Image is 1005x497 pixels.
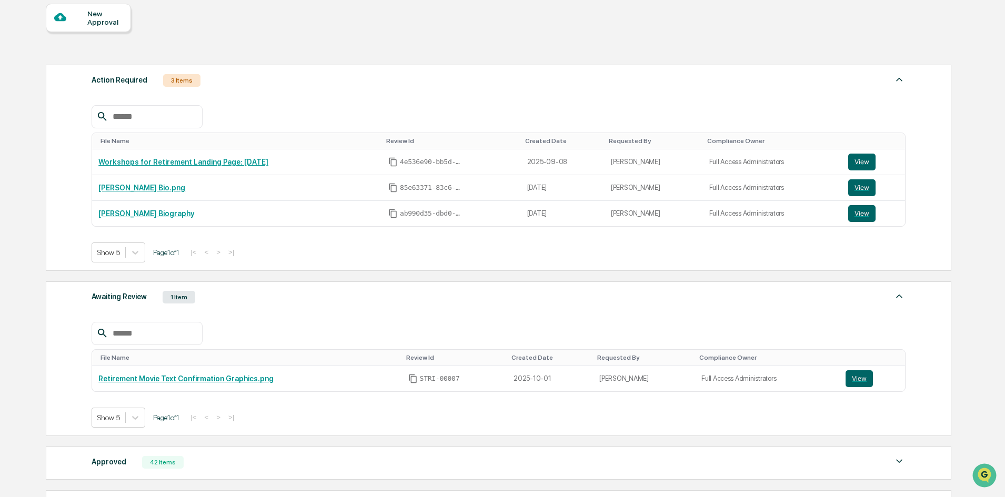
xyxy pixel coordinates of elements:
td: [DATE] [521,175,605,201]
div: Toggle SortBy [100,354,397,361]
span: ab990d35-dbd0-4899-8783-2fa5b8b170ae [400,209,463,218]
span: STRI-00007 [420,374,460,383]
td: Full Access Administrators [695,366,839,391]
td: [PERSON_NAME] [605,201,703,226]
div: 1 Item [163,291,195,303]
div: New Approval [87,9,123,26]
div: We're available if you need us! [36,91,133,99]
span: Copy Id [408,374,418,383]
span: Pylon [105,178,127,186]
div: Toggle SortBy [100,137,378,145]
img: 1746055101610-c473b297-6a78-478c-a979-82029cc54cd1 [11,80,29,99]
a: Retirement Movie Text Confirmation Graphics.png [98,374,274,383]
td: 2025-10-01 [507,366,593,391]
button: < [201,248,212,257]
span: Page 1 of 1 [153,248,179,257]
button: |< [187,413,199,422]
button: >| [225,413,237,422]
td: Full Access Administrators [703,149,842,175]
div: Toggle SortBy [511,354,589,361]
div: 🗄️ [76,134,85,142]
button: >| [225,248,237,257]
a: View [848,154,899,170]
p: How can we help? [11,22,192,39]
td: Full Access Administrators [703,201,842,226]
a: [PERSON_NAME] Biography [98,209,194,218]
button: Start new chat [179,84,192,96]
span: Copy Id [388,183,398,192]
div: Toggle SortBy [386,137,517,145]
button: View [848,179,876,196]
div: 🖐️ [11,134,19,142]
div: Approved [92,455,126,469]
a: 🗄️Attestations [72,128,135,147]
a: View [846,370,899,387]
div: Toggle SortBy [597,354,691,361]
span: Preclearance [21,133,68,143]
span: Data Lookup [21,153,66,163]
div: Toggle SortBy [707,137,838,145]
div: Start new chat [36,80,173,91]
div: 42 Items [142,456,184,469]
div: Toggle SortBy [525,137,600,145]
div: 3 Items [163,74,200,87]
td: [PERSON_NAME] [605,149,703,175]
span: Attestations [87,133,130,143]
button: View [846,370,873,387]
a: View [848,179,899,196]
td: [DATE] [521,201,605,226]
div: Toggle SortBy [406,354,504,361]
span: 4e536e90-bb5d-4f80-ac58-ab76883e4e54 [400,158,463,166]
button: > [213,413,224,422]
span: Page 1 of 1 [153,413,179,422]
img: caret [893,455,906,468]
img: caret [893,290,906,302]
iframe: Open customer support [971,462,1000,491]
div: Toggle SortBy [848,354,901,361]
div: Toggle SortBy [850,137,901,145]
a: 🔎Data Lookup [6,148,71,167]
button: > [213,248,224,257]
td: 2025-09-08 [521,149,605,175]
td: [PERSON_NAME] [605,175,703,201]
button: View [848,205,876,222]
button: < [201,413,212,422]
a: Workshops for Retirement Landing Page: [DATE] [98,158,268,166]
div: Toggle SortBy [699,354,835,361]
a: Powered byPylon [74,178,127,186]
div: 🔎 [11,154,19,162]
a: [PERSON_NAME] Bio.png [98,184,185,192]
div: Toggle SortBy [609,137,699,145]
img: caret [893,73,906,86]
a: 🖐️Preclearance [6,128,72,147]
span: 85e63371-83c6-493e-b577-d24574219749 [400,184,463,192]
button: |< [187,248,199,257]
td: Full Access Administrators [703,175,842,201]
span: Copy Id [388,209,398,218]
div: Awaiting Review [92,290,147,303]
div: Action Required [92,73,147,87]
a: View [848,205,899,222]
span: Copy Id [388,157,398,167]
td: [PERSON_NAME] [593,366,695,391]
button: View [848,154,876,170]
